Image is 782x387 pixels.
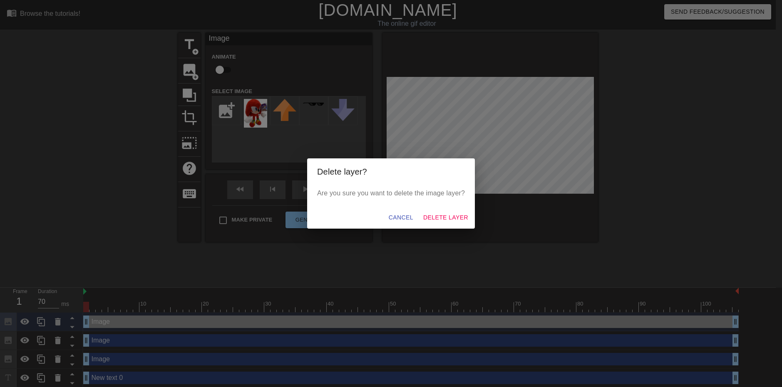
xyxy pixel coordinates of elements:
[389,212,413,223] span: Cancel
[423,212,468,223] span: Delete Layer
[385,210,417,225] button: Cancel
[317,188,465,198] p: Are you sure you want to delete the image layer?
[420,210,472,225] button: Delete Layer
[317,165,465,178] h2: Delete layer?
